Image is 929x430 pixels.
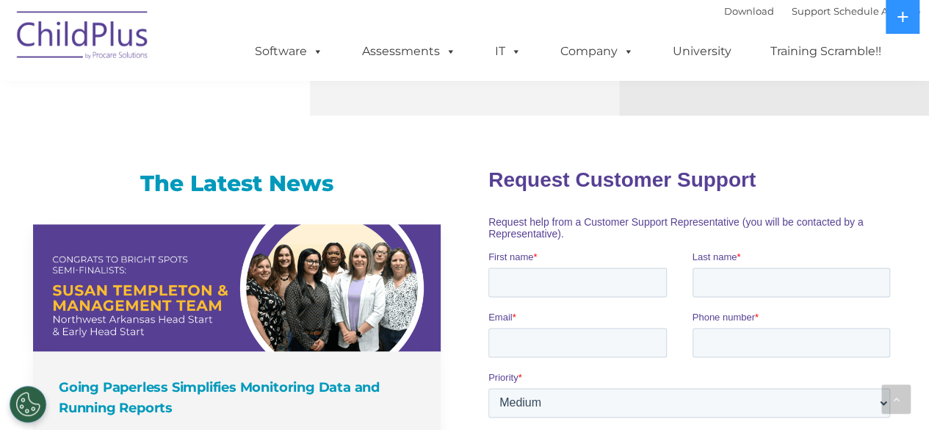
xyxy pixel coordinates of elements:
[10,386,46,423] button: Cookies Settings
[10,1,156,74] img: ChildPlus by Procare Solutions
[792,5,831,17] a: Support
[204,157,267,168] span: Phone number
[724,5,920,17] font: |
[59,377,419,418] h4: Going Paperless Simplifies Monitoring Data and Running Reports
[204,97,249,108] span: Last name
[347,37,471,66] a: Assessments
[546,37,648,66] a: Company
[240,37,338,66] a: Software
[724,5,774,17] a: Download
[33,169,441,198] h3: The Latest News
[834,5,920,17] a: Schedule A Demo
[480,37,536,66] a: IT
[658,37,746,66] a: University
[756,37,896,66] a: Training Scramble!!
